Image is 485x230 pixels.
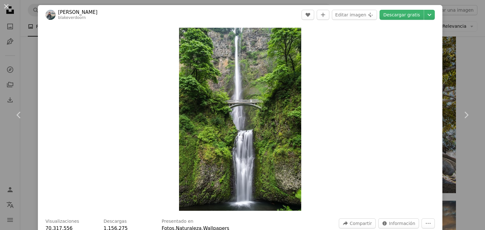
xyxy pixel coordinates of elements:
[45,218,79,225] h3: Visualizaciones
[424,10,435,20] button: Elegir el tamaño de descarga
[104,218,127,225] h3: Descargas
[380,10,424,20] a: Descargar gratis
[422,218,435,228] button: Más acciones
[302,10,314,20] button: Me gusta
[447,85,485,145] a: Siguiente
[162,218,194,225] h3: Presentado en
[179,28,301,211] button: Ampliar en esta imagen
[317,10,329,20] button: Añade a la colección
[179,28,301,211] img: gray concrete bridge and waterfalls during daytime
[58,9,98,15] a: [PERSON_NAME]
[350,219,372,228] span: Compartir
[339,218,375,228] button: Compartir esta imagen
[58,15,86,20] a: blakeverdoorn
[332,10,377,20] button: Editar imagen
[45,10,56,20] img: Ve al perfil de Blake Verdoorn
[378,218,419,228] button: Estadísticas sobre esta imagen
[389,219,415,228] span: Información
